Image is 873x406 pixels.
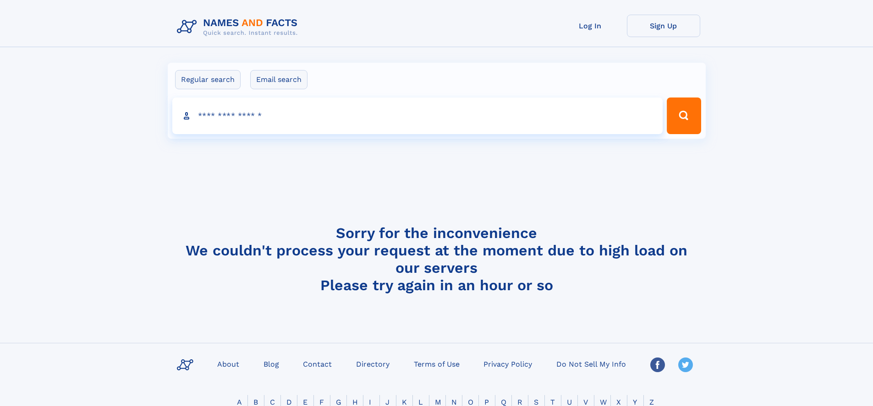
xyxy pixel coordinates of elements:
a: Blog [260,357,283,370]
label: Email search [250,70,307,89]
a: Directory [352,357,393,370]
h4: Sorry for the inconvenience We couldn't process your request at the moment due to high load on ou... [173,224,700,294]
img: Twitter [678,357,693,372]
a: Log In [554,15,627,37]
a: Terms of Use [410,357,463,370]
img: Facebook [650,357,665,372]
a: About [214,357,243,370]
a: Sign Up [627,15,700,37]
a: Do Not Sell My Info [553,357,630,370]
button: Search Button [667,97,701,134]
label: Regular search [175,70,241,89]
a: Contact [299,357,335,370]
a: Privacy Policy [480,357,536,370]
input: search input [172,97,663,134]
img: Logo Names and Facts [173,15,305,39]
